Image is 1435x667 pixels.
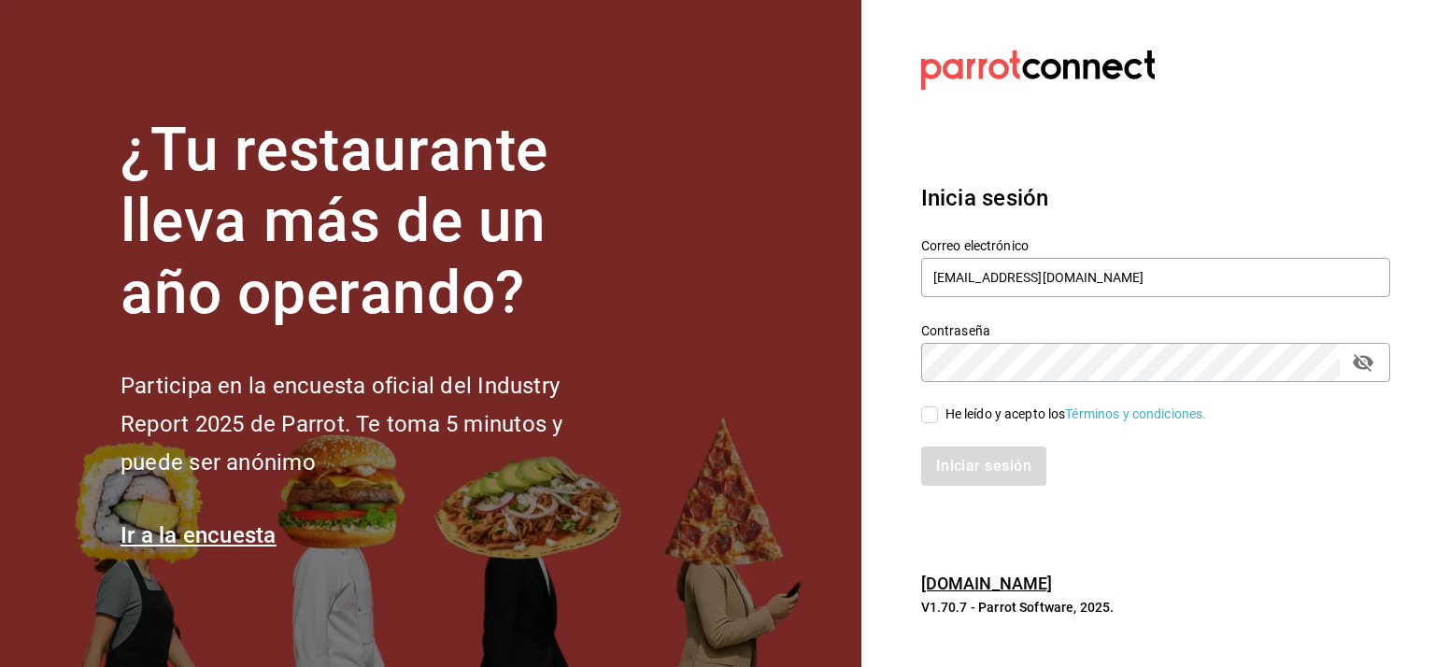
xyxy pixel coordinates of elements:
[921,323,1390,336] label: Contraseña
[921,238,1390,251] label: Correo electrónico
[921,258,1390,297] input: Ingresa tu correo electrónico
[945,404,1207,424] div: He leído y acepto los
[121,522,277,548] a: Ir a la encuesta
[121,367,625,481] h2: Participa en la encuesta oficial del Industry Report 2025 de Parrot. Te toma 5 minutos y puede se...
[121,115,625,330] h1: ¿Tu restaurante lleva más de un año operando?
[1347,347,1379,378] button: passwordField
[921,574,1053,593] a: [DOMAIN_NAME]
[921,181,1390,215] h3: Inicia sesión
[1065,406,1206,421] a: Términos y condiciones.
[921,598,1390,617] p: V1.70.7 - Parrot Software, 2025.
